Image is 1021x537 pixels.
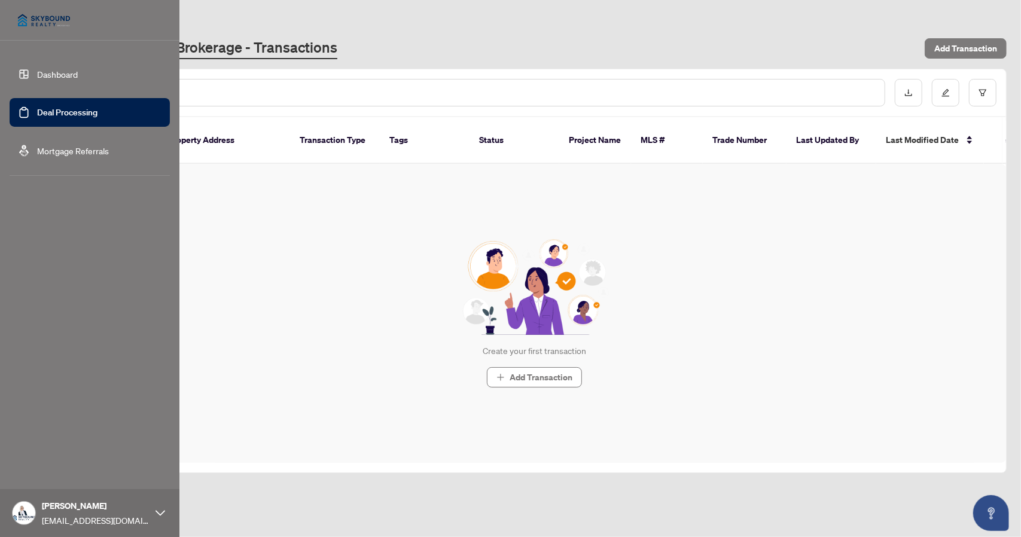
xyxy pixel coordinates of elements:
th: MLS # [631,117,703,164]
th: Tags [380,117,470,164]
span: [PERSON_NAME] [42,499,150,512]
th: Last Modified Date [876,117,984,164]
th: Transaction Type [290,117,380,164]
button: Open asap [973,495,1009,531]
span: plus [496,373,505,382]
th: Last Updated By [787,117,876,164]
img: Null State Icon [458,239,612,335]
button: filter [969,79,996,106]
span: Last Modified Date [886,133,959,147]
span: [EMAIL_ADDRESS][DOMAIN_NAME] [42,514,150,527]
th: Status [470,117,559,164]
button: edit [932,79,959,106]
th: Trade Number [703,117,787,164]
div: Create your first transaction [483,344,586,358]
img: Profile Icon [13,502,35,524]
img: logo [10,6,78,35]
a: Mortgage Referrals [37,145,109,156]
button: Add Transaction [487,367,582,388]
span: Add Transaction [510,368,572,387]
span: edit [941,89,950,97]
span: Add Transaction [934,39,997,58]
th: Property Address [159,117,290,164]
th: Project Name [559,117,631,164]
span: download [904,89,913,97]
button: download [895,79,922,106]
a: Skybound Realty, Brokerage - Transactions [62,38,337,59]
a: Deal Processing [37,107,97,118]
a: Dashboard [37,69,78,80]
span: filter [979,89,987,97]
button: Add Transaction [925,38,1007,59]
